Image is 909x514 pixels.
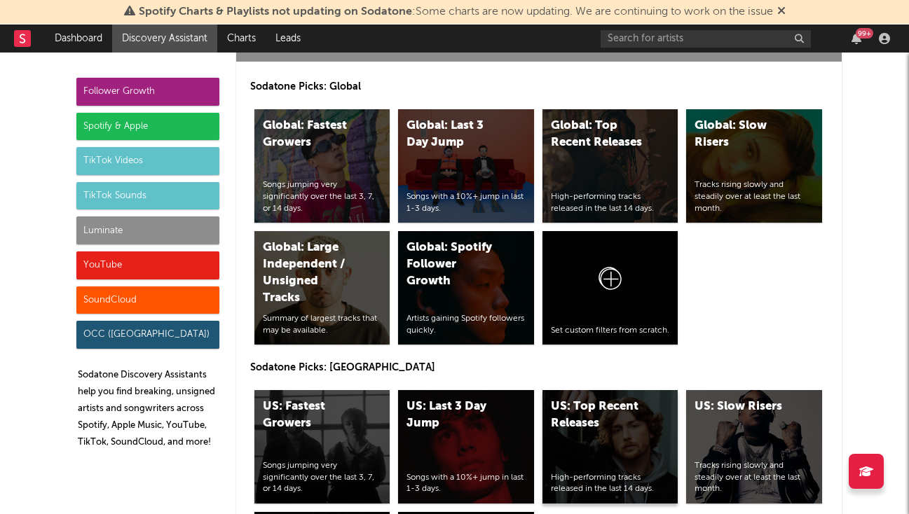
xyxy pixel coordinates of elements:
span: Dismiss [777,6,786,18]
div: Spotify & Apple [76,113,219,141]
a: Global: Large Independent / Unsigned TracksSummary of largest tracks that may be available. [254,231,390,345]
div: TikTok Sounds [76,182,219,210]
div: Songs jumping very significantly over the last 3, 7, or 14 days. [263,179,382,214]
div: High-performing tracks released in the last 14 days. [551,191,670,215]
a: Leads [266,25,310,53]
div: Tracks rising slowly and steadily over at least the last month. [695,460,814,495]
div: Global: Top Recent Releases [551,118,646,151]
div: US: Fastest Growers [263,398,358,432]
p: Sodatone Picks: [GEOGRAPHIC_DATA] [250,359,828,376]
div: OCC ([GEOGRAPHIC_DATA]) [76,321,219,349]
a: Discovery Assistant [112,25,217,53]
a: US: Slow RisersTracks rising slowly and steadily over at least the last month. [686,390,822,503]
a: Charts [217,25,266,53]
div: TikTok Videos [76,147,219,175]
div: Tracks rising slowly and steadily over at least the last month. [695,179,814,214]
a: US: Top Recent ReleasesHigh-performing tracks released in the last 14 days. [542,390,678,503]
span: Spotify Charts & Playlists not updating on Sodatone [139,6,412,18]
div: Global: Last 3 Day Jump [406,118,502,151]
a: Global: Last 3 Day JumpSongs with a 10%+ jump in last 1-3 days. [398,109,534,223]
a: Dashboard [45,25,112,53]
input: Search for artists [601,30,811,48]
p: Sodatone Discovery Assistants help you find breaking, unsigned artists and songwriters across Spo... [78,367,219,451]
div: High-performing tracks released in the last 14 days. [551,472,670,496]
span: : Some charts are now updating. We are continuing to work on the issue [139,6,773,18]
a: Global: Slow RisersTracks rising slowly and steadily over at least the last month. [686,109,822,223]
div: Artists gaining Spotify followers quickly. [406,313,526,337]
a: Set custom filters from scratch. [542,231,678,345]
div: SoundCloud [76,286,219,314]
div: Luminate [76,216,219,244]
div: Set custom filters from scratch. [551,325,670,337]
div: Songs with a 10%+ jump in last 1-3 days. [406,191,526,215]
div: Global: Fastest Growers [263,118,358,151]
a: US: Last 3 Day JumpSongs with a 10%+ jump in last 1-3 days. [398,390,534,503]
div: Global: Slow Risers [695,118,790,151]
div: Summary of largest tracks that may be available. [263,313,382,337]
div: Songs jumping very significantly over the last 3, 7, or 14 days. [263,460,382,495]
div: US: Slow Risers [695,398,790,415]
div: Global: Large Independent / Unsigned Tracks [263,239,358,307]
a: Global: Spotify Follower GrowthArtists gaining Spotify followers quickly. [398,231,534,345]
button: 99+ [852,33,861,44]
div: YouTube [76,251,219,279]
div: Songs with a 10%+ jump in last 1-3 days. [406,472,526,496]
div: Global: Spotify Follower Growth [406,239,502,290]
div: 99 + [856,28,873,39]
a: Global: Top Recent ReleasesHigh-performing tracks released in the last 14 days. [542,109,678,223]
a: Global: Fastest GrowersSongs jumping very significantly over the last 3, 7, or 14 days. [254,109,390,223]
div: US: Top Recent Releases [551,398,646,432]
div: US: Last 3 Day Jump [406,398,502,432]
div: Follower Growth [76,78,219,106]
p: Sodatone Picks: Global [250,78,828,95]
a: US: Fastest GrowersSongs jumping very significantly over the last 3, 7, or 14 days. [254,390,390,503]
